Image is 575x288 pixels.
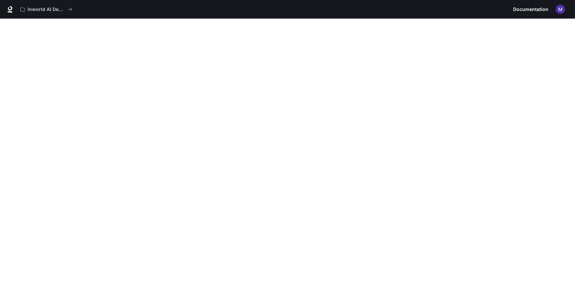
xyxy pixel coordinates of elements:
[17,3,75,16] button: All workspaces
[513,5,548,14] span: Documentation
[556,5,565,14] img: User avatar
[28,7,65,12] p: Inworld AI Demos
[510,3,551,16] a: Documentation
[554,3,567,16] button: User avatar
